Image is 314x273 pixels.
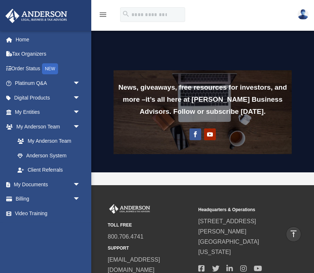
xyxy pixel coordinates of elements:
a: [GEOGRAPHIC_DATA][US_STATE] [198,239,259,255]
a: Home [5,32,91,47]
a: Digital Productsarrow_drop_down [5,90,91,105]
a: [EMAIL_ADDRESS][DOMAIN_NAME] [108,257,160,273]
b: News, giveaways, free resources for investors, and more – it’s all here at [PERSON_NAME] Business... [118,83,287,116]
a: Order StatusNEW [5,61,91,76]
img: Anderson Advisors Platinum Portal [3,9,69,23]
small: Headquarters & Operations [198,206,284,214]
a: Follow on Facebook [189,128,201,140]
div: NEW [42,63,58,74]
span: arrow_drop_down [73,177,88,192]
a: My Entitiesarrow_drop_down [5,105,91,120]
a: 800.706.4741 [108,233,143,240]
small: SUPPORT [108,244,193,252]
a: menu [99,13,107,19]
a: Platinum Q&Aarrow_drop_down [5,76,91,91]
img: User Pic [298,9,309,20]
small: TOLL FREE [108,221,193,229]
i: search [122,10,130,18]
a: vertical_align_top [286,227,301,242]
span: arrow_drop_down [73,90,88,105]
a: Anderson System [10,148,88,163]
span: arrow_drop_down [73,105,88,120]
span: arrow_drop_down [73,192,88,207]
a: Billingarrow_drop_down [5,192,91,206]
a: My Documentsarrow_drop_down [5,177,91,192]
span: arrow_drop_down [73,119,88,134]
a: Video Training [5,206,91,221]
a: My Anderson Team [10,134,91,149]
i: menu [99,10,107,19]
i: vertical_align_top [289,229,298,238]
a: My Anderson Teamarrow_drop_down [5,119,91,134]
a: Follow on Youtube [204,128,216,140]
img: Anderson Advisors Platinum Portal [108,204,152,214]
a: Tax Organizers [5,47,91,61]
a: Client Referrals [10,163,91,177]
a: [STREET_ADDRESS][PERSON_NAME] [198,218,256,235]
span: arrow_drop_down [73,76,88,91]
